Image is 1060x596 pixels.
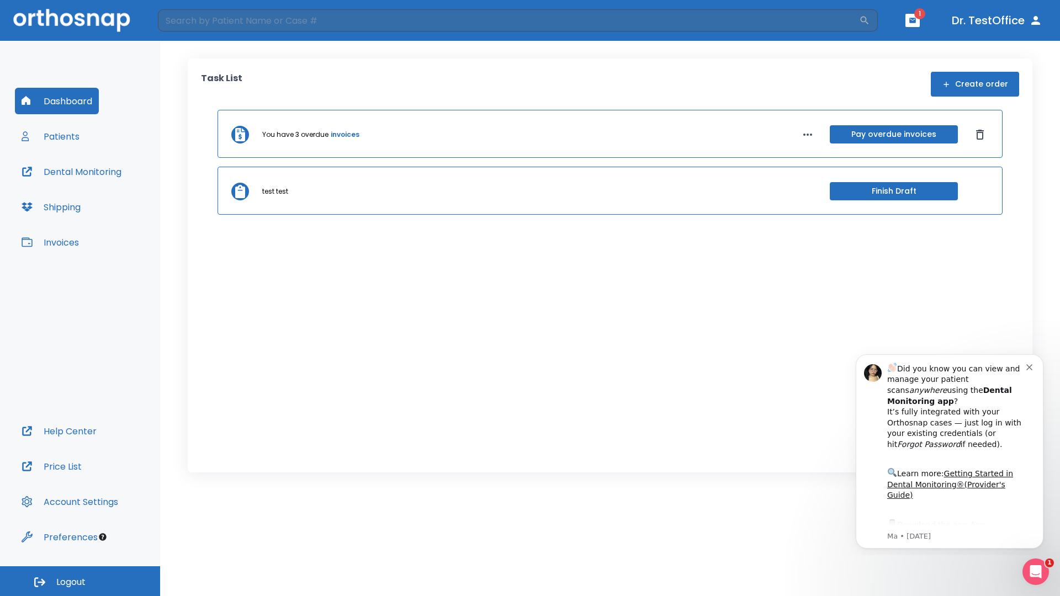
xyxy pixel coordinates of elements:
[15,88,99,114] button: Dashboard
[1045,558,1054,567] span: 1
[187,17,196,26] button: Dismiss notification
[201,72,242,97] p: Task List
[48,187,187,197] p: Message from Ma, sent 4w ago
[15,418,103,444] button: Help Center
[1022,558,1049,585] iframe: Intercom live chat
[971,126,989,143] button: Dismiss
[48,173,187,230] div: Download the app: | ​ Let us know if you need help getting started!
[15,194,87,220] button: Shipping
[13,9,130,31] img: Orthosnap
[158,9,859,31] input: Search by Patient Name or Case #
[839,344,1060,555] iframe: Intercom notifications message
[15,488,125,515] button: Account Settings
[947,10,1047,30] button: Dr. TestOffice
[15,123,86,150] button: Patients
[56,576,86,588] span: Logout
[331,130,359,140] a: invoices
[262,187,288,196] p: test test
[262,130,328,140] p: You have 3 overdue
[830,182,958,200] button: Finish Draft
[15,229,86,256] button: Invoices
[98,532,108,542] div: Tooltip anchor
[830,125,958,143] button: Pay overdue invoices
[15,453,88,480] button: Price List
[931,72,1019,97] button: Create order
[914,8,925,19] span: 1
[15,524,104,550] button: Preferences
[15,158,128,185] button: Dental Monitoring
[48,176,146,196] a: App Store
